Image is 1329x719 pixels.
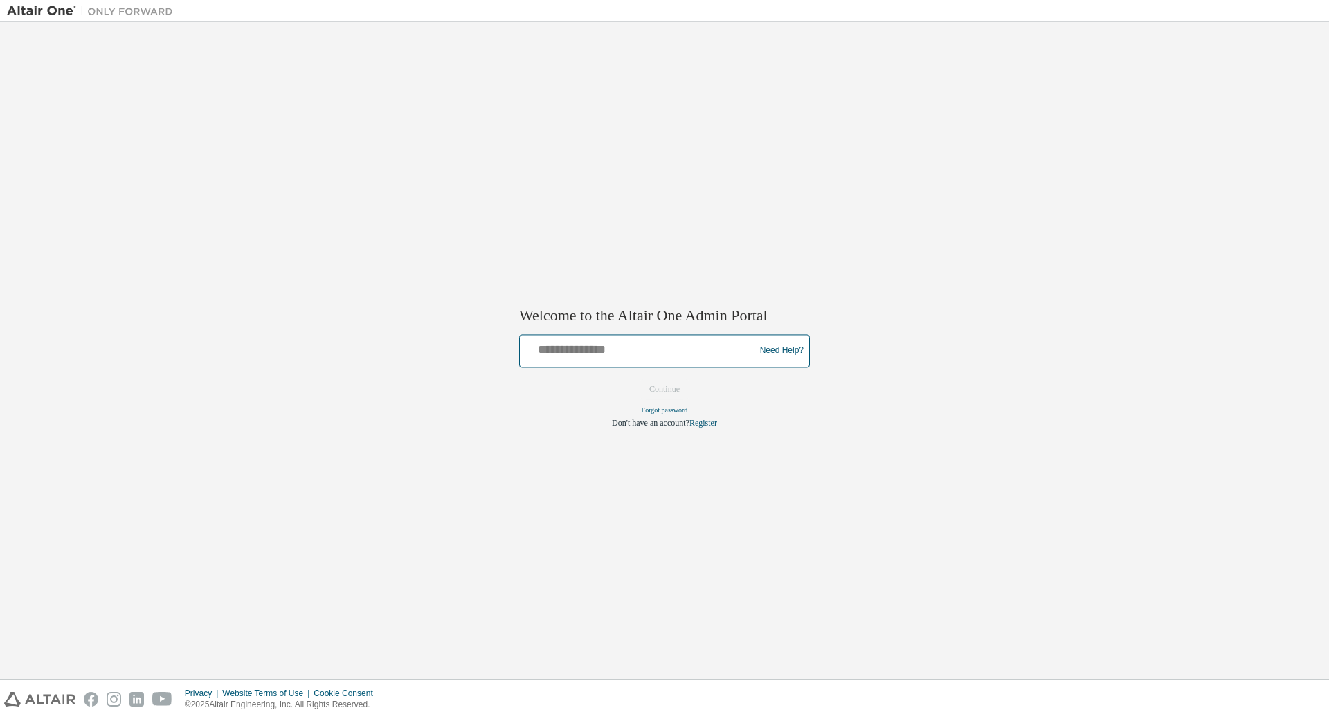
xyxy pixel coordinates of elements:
div: Website Terms of Use [222,688,314,699]
div: Privacy [185,688,222,699]
img: altair_logo.svg [4,692,75,707]
p: © 2025 Altair Engineering, Inc. All Rights Reserved. [185,699,381,711]
img: youtube.svg [152,692,172,707]
img: Altair One [7,4,180,18]
h2: Welcome to the Altair One Admin Portal [519,307,810,326]
img: facebook.svg [84,692,98,707]
a: Register [689,418,717,428]
a: Need Help? [760,351,804,352]
span: Don't have an account? [612,418,689,428]
img: linkedin.svg [129,692,144,707]
div: Cookie Consent [314,688,381,699]
img: instagram.svg [107,692,121,707]
a: Forgot password [642,406,688,414]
